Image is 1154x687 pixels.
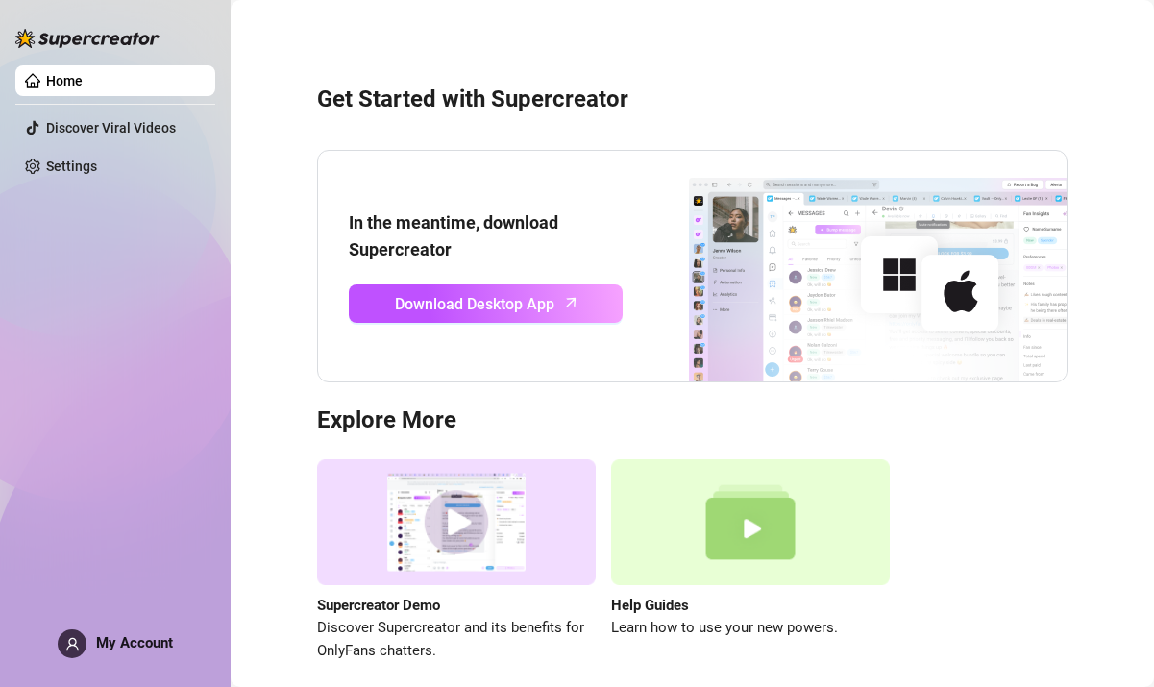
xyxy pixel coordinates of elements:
[46,73,83,88] a: Home
[46,159,97,174] a: Settings
[1089,622,1135,668] iframe: Intercom live chat
[623,151,1067,381] img: download app
[96,634,173,651] span: My Account
[395,292,554,316] span: Download Desktop App
[317,597,440,614] strong: Supercreator Demo
[611,459,890,585] img: help guides
[317,459,596,585] img: supercreator demo
[611,459,890,662] a: Help GuidesLearn how to use your new powers.
[317,617,596,662] span: Discover Supercreator and its benefits for OnlyFans chatters.
[611,617,890,640] span: Learn how to use your new powers.
[349,212,558,259] strong: In the meantime, download Supercreator
[65,637,80,651] span: user
[317,459,596,662] a: Supercreator DemoDiscover Supercreator and its benefits for OnlyFans chatters.
[349,284,623,323] a: Download Desktop Apparrow-up
[611,597,689,614] strong: Help Guides
[317,405,1068,436] h3: Explore More
[46,120,176,135] a: Discover Viral Videos
[317,85,1068,115] h3: Get Started with Supercreator
[560,292,582,314] span: arrow-up
[15,29,160,48] img: logo-BBDzfeDw.svg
